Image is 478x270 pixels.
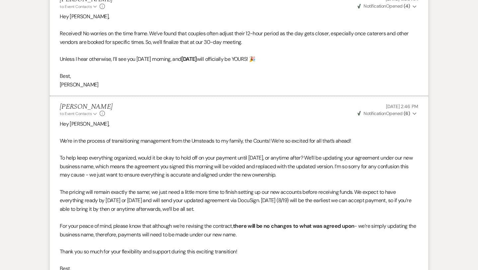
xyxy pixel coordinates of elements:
strong: [DATE] [181,56,197,63]
span: Notification [363,3,386,9]
h5: [PERSON_NAME] [60,103,113,111]
strong: ( 6 ) [404,110,410,116]
span: to: Event Contacts [60,4,92,9]
p: [PERSON_NAME] [60,80,418,89]
p: Hey [PERSON_NAME], [60,12,418,21]
p: The pricing will remain exactly the same; we just need a little more time to finish setting up ou... [60,188,418,213]
p: Thank you so much for your flexibility and support during this exciting transition! [60,247,418,256]
span: to: Event Contacts [60,111,92,116]
p: To help keep everything organized, would it be okay to hold off on your payment until [DATE], or ... [60,154,418,179]
p: Best, [60,72,418,80]
button: NotificationOpened (4) [357,3,418,10]
strong: ( 4 ) [404,3,410,9]
p: Hey [PERSON_NAME], [60,120,418,128]
span: Notification [363,110,386,116]
span: [DATE] 2:46 PM [386,103,418,109]
p: Unless I hear otherwise, I’ll see you [DATE] morning, and will officially be YOURS! 🎉 [60,55,418,64]
span: Opened [358,3,410,9]
p: Received! No worries on the time frame. We’ve found that couples often adjust their 12-hour perio... [60,29,418,46]
button: to: Event Contacts [60,111,98,117]
button: NotificationOpened (6) [357,110,418,117]
p: For your peace of mind, please know that although we’re revising the contract, - we’re simply upd... [60,222,418,239]
button: to: Event Contacts [60,4,98,10]
span: Opened [358,110,410,116]
strong: there will be no changes to what was agreed upon [233,222,354,229]
p: We’re in the process of transitioning management from the Umsteads to my family, the Counts! We’r... [60,137,418,145]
